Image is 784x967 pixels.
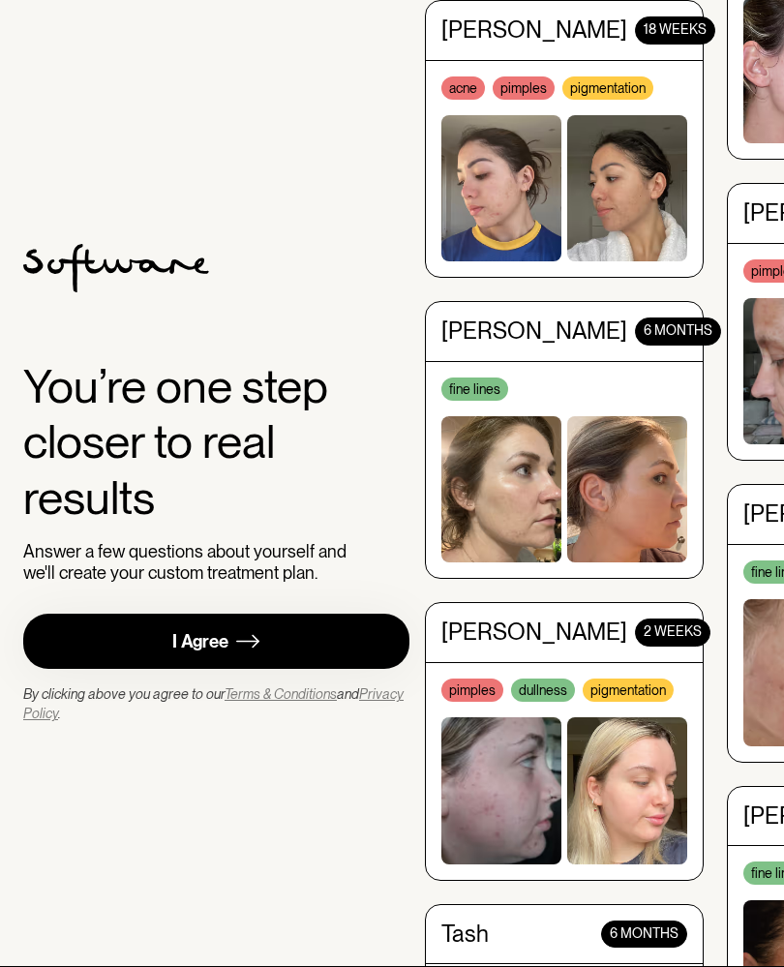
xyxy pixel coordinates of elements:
div: dullness [511,670,575,693]
a: Terms & Conditions [225,686,337,702]
div: I Agree [172,631,228,653]
div: pimples [493,68,555,91]
div: Tash [441,911,489,939]
div: 6 MONTHS [601,911,687,939]
div: pigmentation [583,670,674,693]
div: fine lines [441,369,508,392]
div: [PERSON_NAME] [441,8,627,36]
div: 18 WEEKS [635,8,715,36]
div: [PERSON_NAME] [441,309,627,337]
div: pimples [441,670,503,693]
div: [PERSON_NAME] [441,610,627,638]
div: Answer a few questions about yourself and we'll create your custom treatment plan. [23,541,355,583]
div: acne [441,68,485,91]
div: pigmentation [562,68,653,91]
div: 2 WEEKS [635,610,710,638]
a: I Agree [23,614,409,669]
div: 6 months [635,309,721,337]
div: You’re one step closer to real results [23,359,409,527]
div: By clicking above you agree to our and . [23,684,409,723]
